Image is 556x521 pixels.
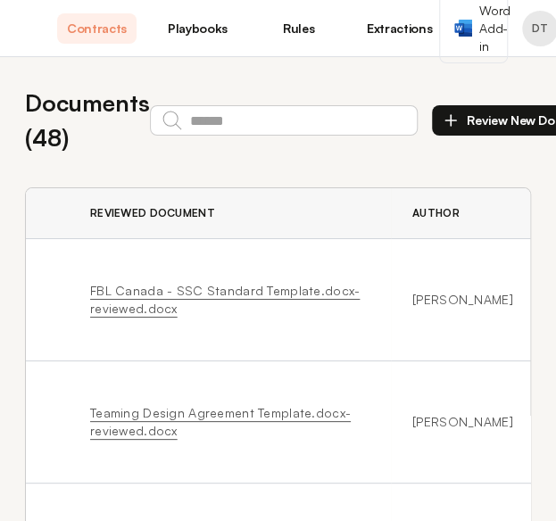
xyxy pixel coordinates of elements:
a: Playbooks [158,13,237,44]
span: Word Add-in [479,2,510,55]
td: [PERSON_NAME] [391,239,535,361]
a: Teaming Design Agreement Template.docx-reviewed.docx [90,405,351,438]
a: Contracts [57,13,137,44]
h2: Documents ( 48 ) [25,86,150,155]
a: Extractions [360,13,439,44]
th: Author [391,188,535,239]
a: Rules [259,13,338,44]
a: FBL Canada - SSC Standard Template.docx-reviewed.docx [90,283,360,316]
td: [PERSON_NAME] [391,361,535,484]
th: Reviewed Document [69,188,391,239]
img: word [454,20,472,37]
